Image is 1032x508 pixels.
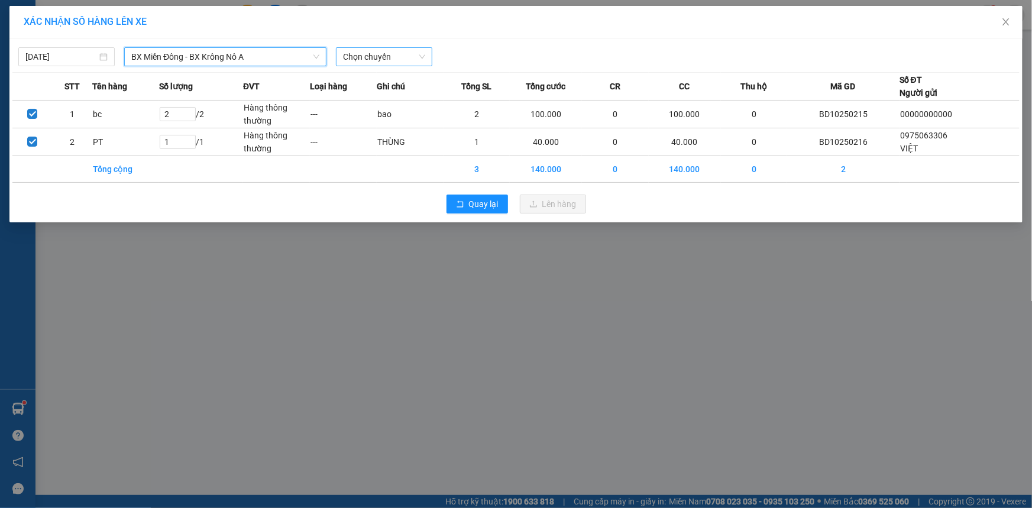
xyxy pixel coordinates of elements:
span: down [313,53,320,60]
td: 140.000 [510,156,582,183]
td: --- [310,101,377,128]
span: BD10250216 [119,44,167,53]
td: BD10250216 [787,128,899,156]
td: --- [310,128,377,156]
td: THÙNG [377,128,444,156]
span: CC [679,80,690,93]
td: 0 [582,101,649,128]
td: 0 [721,128,788,156]
span: Tổng SL [461,80,491,93]
strong: BIÊN NHẬN GỬI HÀNG HOÁ [41,71,137,80]
td: 40.000 [649,128,721,156]
strong: CÔNG TY TNHH [GEOGRAPHIC_DATA] 214 QL13 - P.26 - Q.BÌNH THẠNH - TP HCM 1900888606 [31,19,96,63]
span: Tổng cước [526,80,565,93]
span: PV Đắk Sắk [119,83,149,89]
td: Hàng thông thường [243,101,310,128]
span: STT [64,80,80,93]
td: BD10250215 [787,101,899,128]
span: XÁC NHẬN SỐ HÀNG LÊN XE [24,16,147,27]
td: 1 [53,101,93,128]
span: 11:38:15 [DATE] [112,53,167,62]
td: 0 [582,128,649,156]
img: logo [12,27,27,56]
td: PT [92,128,159,156]
span: Thu hộ [740,80,767,93]
span: 00000000000 [900,109,952,119]
span: rollback [456,200,464,209]
span: ĐVT [243,80,260,93]
td: 2 [787,156,899,183]
td: bc [92,101,159,128]
td: Hàng thông thường [243,128,310,156]
td: 0 [721,101,788,128]
td: Tổng cộng [92,156,159,183]
button: uploadLên hàng [520,195,586,213]
button: rollbackQuay lại [447,195,508,213]
input: 12/10/2025 [25,50,97,63]
span: Loại hàng [310,80,347,93]
td: 40.000 [510,128,582,156]
td: 100.000 [649,101,721,128]
td: 0 [582,156,649,183]
td: / 2 [159,101,243,128]
span: Chọn chuyến [343,48,425,66]
span: Nơi nhận: [90,82,109,99]
span: VIỆT [900,144,918,153]
td: / 1 [159,128,243,156]
span: Quay lại [469,198,499,211]
span: BX Miền Đông - BX Krông Nô A [131,48,319,66]
td: 140.000 [649,156,721,183]
div: Số ĐT Người gửi [900,73,937,99]
button: Close [989,6,1023,39]
td: 100.000 [510,101,582,128]
span: Nơi gửi: [12,82,24,99]
td: 2 [444,101,510,128]
span: 0975063306 [900,131,947,140]
td: 2 [53,128,93,156]
span: Tên hàng [92,80,127,93]
span: Số lượng [159,80,193,93]
td: bao [377,101,444,128]
span: PV Bình Dương [40,83,80,89]
td: 1 [444,128,510,156]
span: close [1001,17,1011,27]
span: Ghi chú [377,80,405,93]
td: 0 [721,156,788,183]
span: CR [610,80,620,93]
td: 3 [444,156,510,183]
span: Mã GD [831,80,856,93]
